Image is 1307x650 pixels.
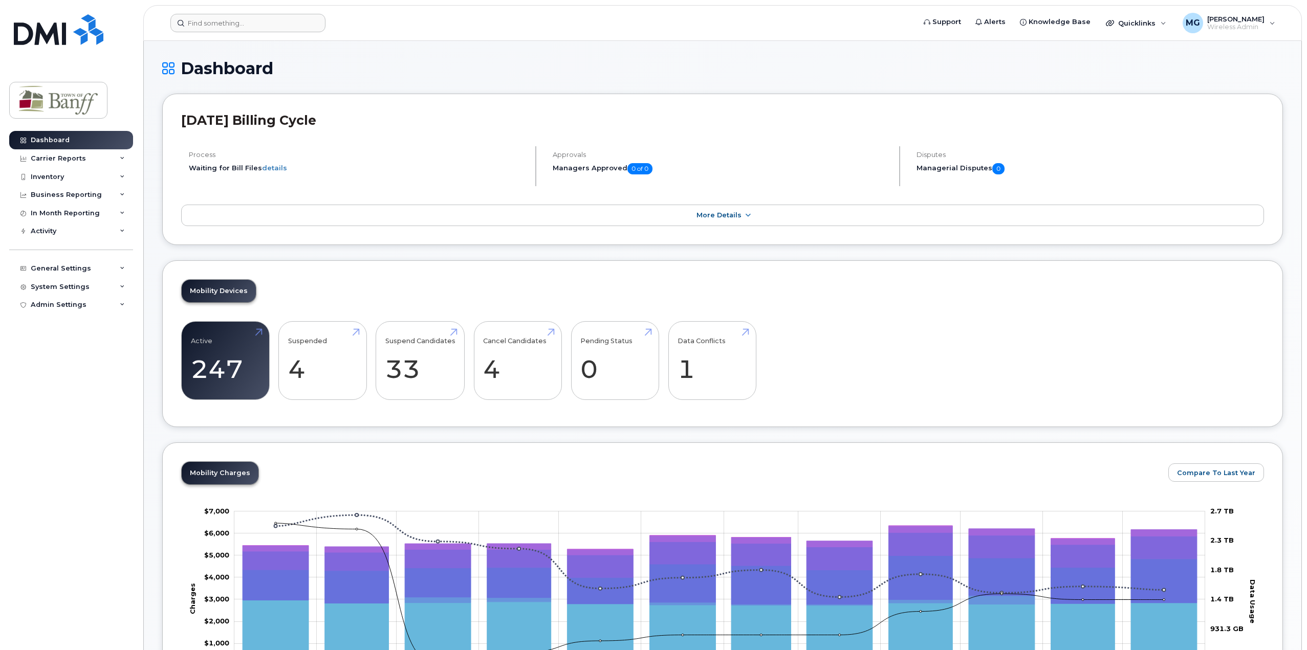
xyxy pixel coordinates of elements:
a: details [262,164,287,172]
a: Mobility Charges [182,462,258,484]
span: More Details [696,211,742,219]
a: Data Conflicts 1 [678,327,747,394]
h4: Process [189,151,527,159]
g: $0 [204,595,229,603]
h5: Managers Approved [553,163,890,174]
g: $0 [204,550,229,558]
li: Waiting for Bill Files [189,163,527,173]
a: Active 247 [191,327,260,394]
g: $0 [204,617,229,625]
tspan: 1.8 TB [1210,565,1234,573]
button: Compare To Last Year [1168,463,1264,482]
tspan: $6,000 [204,528,229,536]
a: Suspended 4 [288,327,357,394]
span: 0 of 0 [627,163,652,174]
a: Suspend Candidates 33 [385,327,455,394]
g: $0 [204,528,229,536]
tspan: Charges [188,583,197,614]
tspan: $5,000 [204,550,229,558]
tspan: $7,000 [204,506,229,514]
tspan: 931.3 GB [1210,624,1244,632]
a: Mobility Devices [182,280,256,302]
a: Cancel Candidates 4 [483,327,552,394]
tspan: 2.7 TB [1210,506,1234,514]
tspan: $4,000 [204,573,229,581]
tspan: $2,000 [204,617,229,625]
tspan: $3,000 [204,595,229,603]
tspan: Data Usage [1249,579,1257,623]
g: $0 [204,506,229,514]
g: $0 [204,573,229,581]
span: 0 [992,163,1005,174]
tspan: 1.4 TB [1210,595,1234,603]
a: Pending Status 0 [580,327,649,394]
h5: Managerial Disputes [917,163,1264,174]
g: Data [243,555,1197,604]
g: Features [243,532,1197,577]
h4: Disputes [917,151,1264,159]
tspan: $1,000 [204,639,229,647]
span: Compare To Last Year [1177,468,1255,478]
h2: [DATE] Billing Cycle [181,113,1264,128]
h1: Dashboard [162,59,1283,77]
g: $0 [204,639,229,647]
tspan: 2.3 TB [1210,536,1234,544]
h4: Approvals [553,151,890,159]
